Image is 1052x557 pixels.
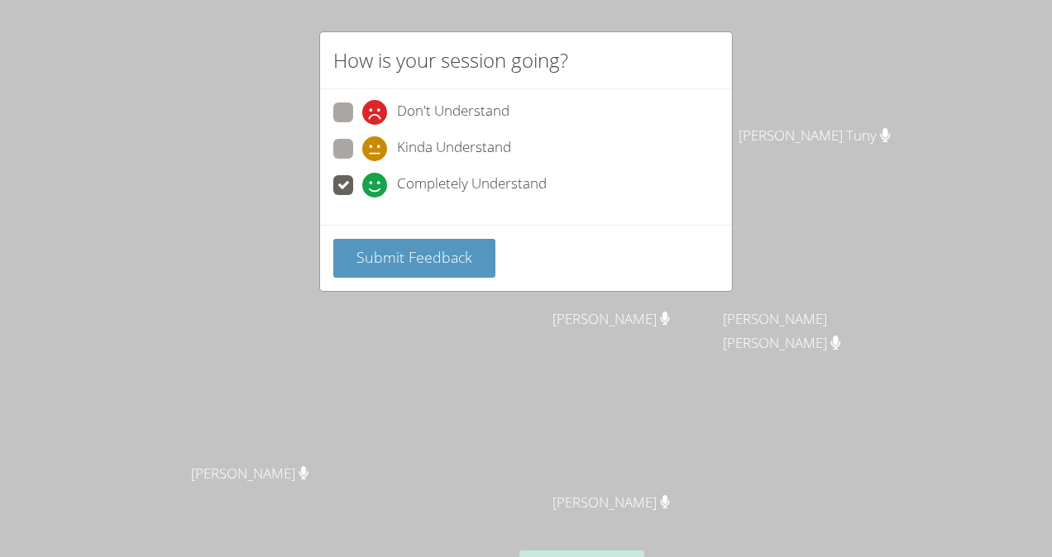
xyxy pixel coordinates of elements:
[333,45,568,75] h2: How is your session going?
[356,247,472,267] span: Submit Feedback
[397,100,509,125] span: Don't Understand
[397,136,511,161] span: Kinda Understand
[333,239,495,278] button: Submit Feedback
[397,173,547,198] span: Completely Understand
